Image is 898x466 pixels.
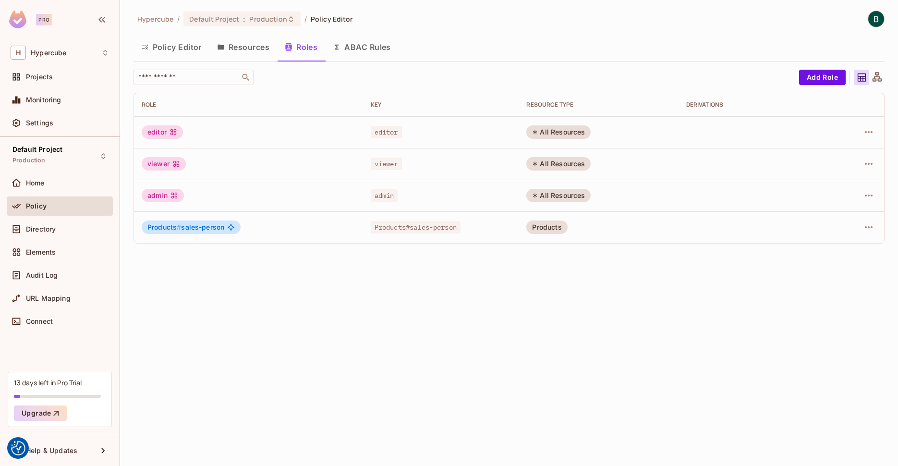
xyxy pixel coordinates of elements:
span: viewer [371,158,402,170]
span: URL Mapping [26,294,71,302]
button: Upgrade [14,405,67,421]
span: Home [26,179,45,187]
div: 13 days left in Pro Trial [14,378,82,387]
span: Default Project [12,146,62,153]
span: Monitoring [26,96,61,104]
span: the active workspace [137,14,173,24]
span: Projects [26,73,53,81]
img: Bogdan Adam [868,11,884,27]
li: / [304,14,307,24]
span: Products [147,223,181,231]
button: Add Role [799,70,846,85]
span: Help & Updates [26,447,77,454]
button: ABAC Rules [325,35,399,59]
div: All Resources [526,125,591,139]
div: Products [526,221,567,234]
div: Role [142,101,355,109]
div: All Resources [526,157,591,171]
span: Directory [26,225,56,233]
button: Resources [209,35,277,59]
span: # [177,223,181,231]
button: Roles [277,35,325,59]
span: Workspace: Hypercube [31,49,66,57]
span: Connect [26,318,53,325]
button: Consent Preferences [11,441,25,455]
span: Policy Editor [311,14,353,24]
div: viewer [142,157,186,171]
div: Pro [36,14,52,25]
img: Revisit consent button [11,441,25,455]
span: Production [249,14,287,24]
span: Settings [26,119,53,127]
button: Policy Editor [133,35,209,59]
div: Key [371,101,511,109]
li: / [177,14,180,24]
div: Derivations [686,101,815,109]
span: admin [371,189,398,202]
span: Products#sales-person [371,221,461,233]
span: editor [371,126,402,138]
span: sales-person [147,223,224,231]
span: Elements [26,248,56,256]
img: SReyMgAAAABJRU5ErkJggg== [9,11,26,28]
div: editor [142,125,183,139]
span: Policy [26,202,47,210]
span: Production [12,157,46,164]
span: : [243,15,246,23]
span: Default Project [189,14,239,24]
span: Audit Log [26,271,58,279]
span: H [11,46,26,60]
div: admin [142,189,184,202]
div: All Resources [526,189,591,202]
div: RESOURCE TYPE [526,101,670,109]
